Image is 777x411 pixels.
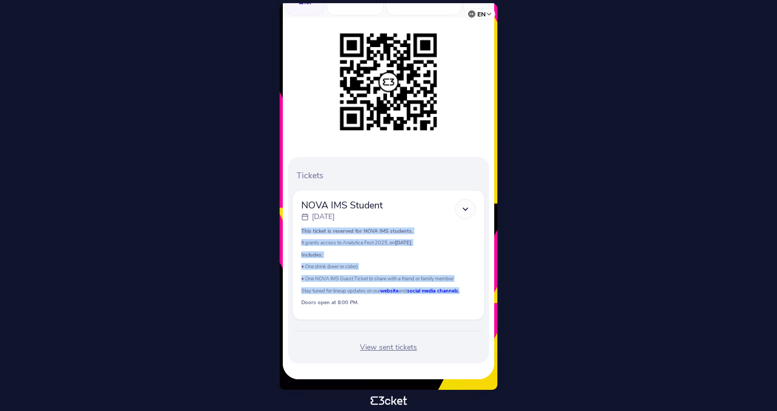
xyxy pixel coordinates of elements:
p: [DATE] [312,212,335,222]
div: View sent tickets [292,342,485,353]
p: Tickets [297,170,485,181]
p: Stay tuned for lineup updates on our and [301,287,476,294]
strong: Doors open at 8:00 PM. [301,299,358,306]
p: It grants access to Analytica Fest 2025, on . [301,239,476,246]
img: a3562025d74f44ef94fc1733a2e3e095.png [335,28,442,136]
span: NOVA IMS Student [301,199,383,212]
strong: This ticket is reserved for NOVA IMS students. [301,227,413,234]
strong: [DATE] [395,239,411,246]
p: • One drink (beer or cider) [301,263,476,270]
p: • One NOVA IMS Guest Ticket to share with a friend or family member [301,275,476,282]
a: social media channels. [407,287,459,294]
strong: Includes: [301,251,322,258]
a: website [380,287,399,294]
